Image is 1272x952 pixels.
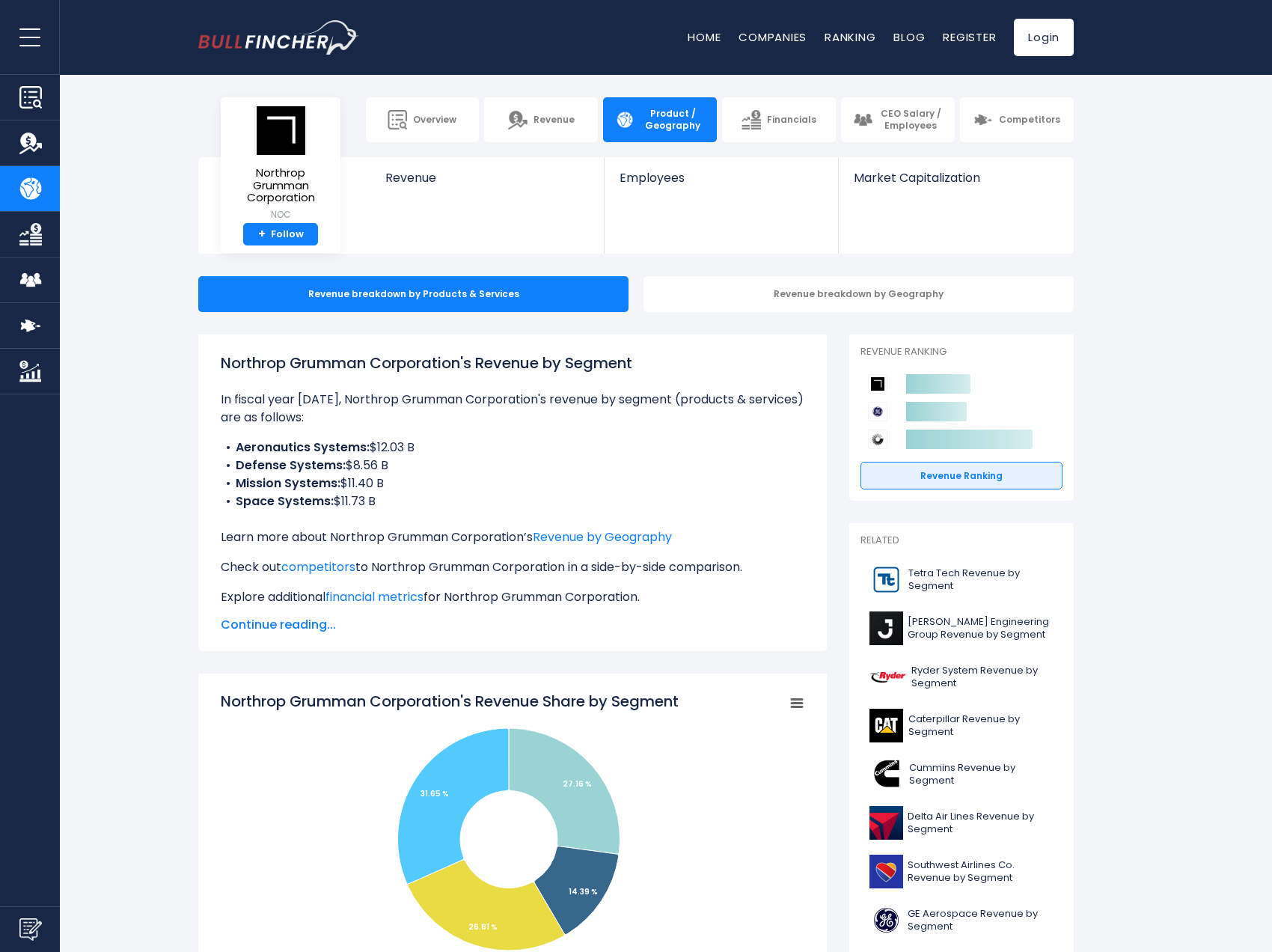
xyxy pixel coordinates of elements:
img: Northrop Grumman Corporation competitors logo [868,374,887,394]
a: Southwest Airlines Co. Revenue by Segment [860,851,1062,892]
small: NOC [233,208,328,222]
a: +Follow [243,223,318,246]
a: [PERSON_NAME] Engineering Group Revenue by Segment [860,608,1062,649]
b: Mission Systems: [236,475,340,492]
span: Revenue [533,114,575,126]
div: Revenue breakdown by Products & Services [198,276,629,312]
img: DAL logo [869,806,903,840]
div: Revenue breakdown by Geography [643,276,1074,312]
a: Market Capitalization [839,157,1072,210]
li: $8.56 B [221,457,804,475]
b: Aeronautics Systems: [236,439,370,456]
span: Cummins Revenue by Segment [909,762,1054,787]
a: Ryder System Revenue by Segment [860,656,1062,698]
a: Tetra Tech Revenue by Segment [860,559,1062,600]
p: Learn more about Northrop Grumman Corporation’s [221,528,804,546]
tspan: Northrop Grumman Corporation's Revenue Share by Segment [221,691,679,712]
a: Competitors [960,97,1074,142]
a: Revenue [370,157,605,210]
a: GE Aerospace Revenue by Segment [860,900,1062,941]
span: Employees [620,171,822,185]
b: Space Systems: [236,492,334,510]
p: In fiscal year [DATE], Northrop Grumman Corporation's revenue by segment (products & services) ar... [221,391,804,427]
p: Check out to Northrop Grumman Corporation in a side-by-side comparison. [221,558,804,576]
a: Revenue Ranking [860,462,1062,490]
span: GE Aerospace Revenue by Segment [908,908,1054,933]
a: Companies [739,29,807,45]
a: Financials [722,97,836,142]
img: RTX Corporation competitors logo [868,430,887,449]
a: Caterpillar Revenue by Segment [860,705,1062,746]
p: Related [860,534,1062,547]
b: Defense Systems: [236,457,346,474]
a: CEO Salary / Employees [841,97,955,142]
h1: Northrop Grumman Corporation's Revenue by Segment [221,352,804,374]
img: GE logo [869,903,903,937]
li: $11.73 B [221,492,804,510]
a: Blog [893,29,925,45]
tspan: 26.81 % [468,921,498,933]
tspan: 14.39 % [569,886,598,897]
span: Revenue [385,171,590,185]
span: Product / Geography [640,108,705,131]
img: GE Aerospace competitors logo [868,402,887,421]
img: J logo [869,611,903,645]
span: Ryder System Revenue by Segment [911,665,1054,690]
img: R logo [869,660,907,694]
img: CAT logo [869,709,904,742]
strong: + [258,228,266,241]
span: Overview [413,114,456,126]
li: $11.40 B [221,475,804,492]
a: Go to homepage [198,20,359,55]
tspan: 27.16 % [563,778,592,790]
tspan: 31.65 % [421,788,449,799]
img: LUV logo [869,855,903,888]
p: Revenue Ranking [860,346,1062,358]
span: Northrop Grumman Corporation [233,167,328,204]
span: Caterpillar Revenue by Segment [908,713,1054,739]
span: [PERSON_NAME] Engineering Group Revenue by Segment [908,616,1054,641]
span: Tetra Tech Revenue by Segment [908,567,1054,593]
span: Market Capitalization [854,171,1057,185]
a: Revenue by Geography [533,528,672,546]
a: Revenue [484,97,598,142]
a: Home [688,29,721,45]
span: CEO Salary / Employees [878,108,943,131]
li: $12.03 B [221,439,804,457]
a: Register [943,29,996,45]
span: Southwest Airlines Co. Revenue by Segment [908,859,1054,885]
a: Ranking [825,29,875,45]
span: Delta Air Lines Revenue by Segment [908,811,1054,836]
img: TTEK logo [869,563,904,596]
span: Competitors [999,114,1060,126]
p: Explore additional for Northrop Grumman Corporation. [221,588,804,606]
a: Delta Air Lines Revenue by Segment [860,802,1062,843]
img: bullfincher logo [198,20,359,55]
span: Continue reading... [221,616,804,634]
a: Product / Geography [603,97,717,142]
span: Financials [767,114,816,126]
a: Northrop Grumman Corporation NOC [232,105,329,223]
a: Employees [605,157,837,210]
img: CMI logo [869,757,905,791]
a: financial metrics [325,588,424,605]
a: Cummins Revenue by Segment [860,754,1062,795]
a: Overview [366,97,480,142]
a: competitors [281,558,355,576]
a: Login [1014,19,1074,56]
